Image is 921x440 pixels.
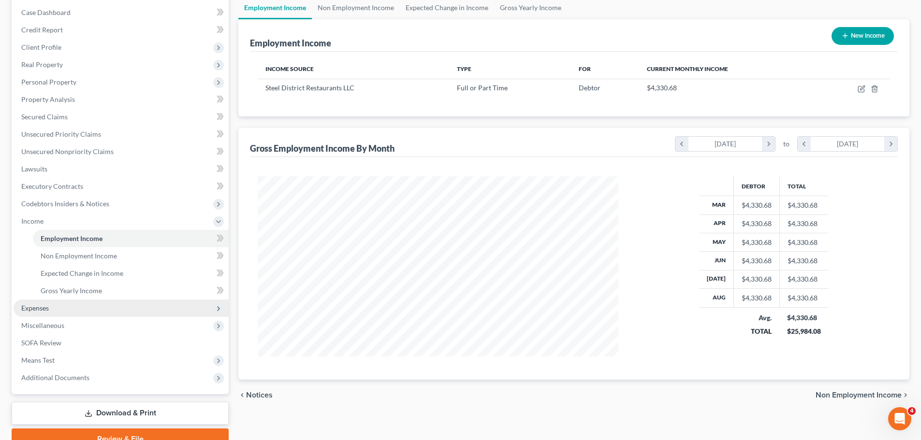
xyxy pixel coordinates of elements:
span: Additional Documents [21,373,89,382]
th: [DATE] [699,270,734,288]
span: to [783,139,789,149]
div: $4,330.68 [742,219,772,228]
img: Profile image for James [113,15,132,35]
div: Statement of Financial Affairs - Payments Made in the Last 90 days [14,183,179,211]
button: chevron_left Notices [238,391,273,399]
th: Apr [699,214,734,233]
img: Profile image for Lindsey [132,15,151,35]
span: Executory Contracts [21,182,83,190]
span: Gross Yearly Income [41,286,102,295]
div: Send us a message [20,122,161,132]
button: Search for help [14,159,179,179]
td: $4,330.68 [779,214,829,233]
div: $4,330.68 [742,256,772,266]
th: Jun [699,252,734,270]
span: Income Source [265,65,314,72]
span: Expected Change in Income [41,269,123,277]
span: Secured Claims [21,113,68,121]
a: Employment Income [33,230,229,247]
span: Debtor [579,84,600,92]
a: Lawsuits [14,160,229,178]
a: Unsecured Priority Claims [14,126,229,143]
div: $4,330.68 [787,313,821,323]
img: Profile image for Emma [95,15,114,35]
div: Attorney's Disclosure of Compensation [20,214,162,225]
a: SOFA Review [14,334,229,352]
td: $4,330.68 [779,252,829,270]
a: Secured Claims [14,108,229,126]
div: $25,984.08 [787,326,821,336]
div: [DATE] [688,137,762,151]
span: Case Dashboard [21,8,71,16]
th: Mar [699,196,734,214]
span: Search for help [20,164,78,174]
button: Help [129,301,193,340]
i: chevron_left [675,137,688,151]
button: Messages [64,301,129,340]
div: $4,330.68 [742,200,772,210]
span: Help [153,326,169,332]
p: How can we help? [19,85,174,101]
span: Personal Property [21,78,76,86]
a: Non Employment Income [33,247,229,265]
a: Download & Print [12,402,229,425]
div: [DATE] [811,137,885,151]
div: $4,330.68 [742,293,772,303]
div: Amendments [14,246,179,264]
span: Income [21,217,44,225]
th: Aug [699,289,734,307]
span: Current Monthly Income [647,65,728,72]
i: chevron_left [238,391,246,399]
a: Unsecured Nonpriority Claims [14,143,229,160]
a: Case Dashboard [14,4,229,21]
i: chevron_right [762,137,775,151]
div: Employment Income [250,37,331,49]
span: Notices [246,391,273,399]
a: Expected Change in Income [33,265,229,282]
span: Full or Part Time [457,84,508,92]
span: Unsecured Nonpriority Claims [21,147,114,156]
span: Non Employment Income [41,252,117,260]
th: Debtor [733,176,779,196]
i: chevron_right [884,137,897,151]
a: Executory Contracts [14,178,229,195]
td: $4,330.68 [779,270,829,288]
span: Steel District Restaurants LLC [265,84,354,92]
span: Expenses [21,304,49,312]
span: Employment Income [41,234,102,242]
iframe: Intercom live chat [888,407,911,430]
td: $4,330.68 [779,289,829,307]
div: Avg. [741,313,772,323]
button: New Income [832,27,894,45]
span: Lawsuits [21,165,47,173]
span: $4,330.68 [647,84,677,92]
span: Credit Report [21,26,63,34]
i: chevron_left [798,137,811,151]
span: Real Property [21,60,63,69]
td: $4,330.68 [779,233,829,251]
span: Property Analysis [21,95,75,103]
button: Non Employment Income chevron_right [816,391,909,399]
span: Means Test [21,356,55,364]
div: Send us a messageWe typically reply in a few hours [10,114,184,150]
span: Type [457,65,471,72]
span: Client Profile [21,43,61,51]
span: Codebtors Insiders & Notices [21,199,109,208]
div: Attorney's Disclosure of Compensation [14,211,179,228]
div: Adding Income [20,232,162,242]
div: Close [166,15,184,33]
a: Credit Report [14,21,229,39]
span: For [579,65,591,72]
td: $4,330.68 [779,196,829,214]
img: logo [19,22,75,30]
a: Gross Yearly Income [33,282,229,299]
div: Amendments [20,250,162,260]
th: Total [779,176,829,196]
span: Messages [80,326,114,332]
div: $4,330.68 [742,274,772,284]
p: Hi there! [19,69,174,85]
div: Statement of Financial Affairs - Payments Made in the Last 90 days [20,186,162,207]
span: Unsecured Priority Claims [21,130,101,138]
div: We typically reply in a few hours [20,132,161,142]
div: Gross Employment Income By Month [250,142,395,154]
